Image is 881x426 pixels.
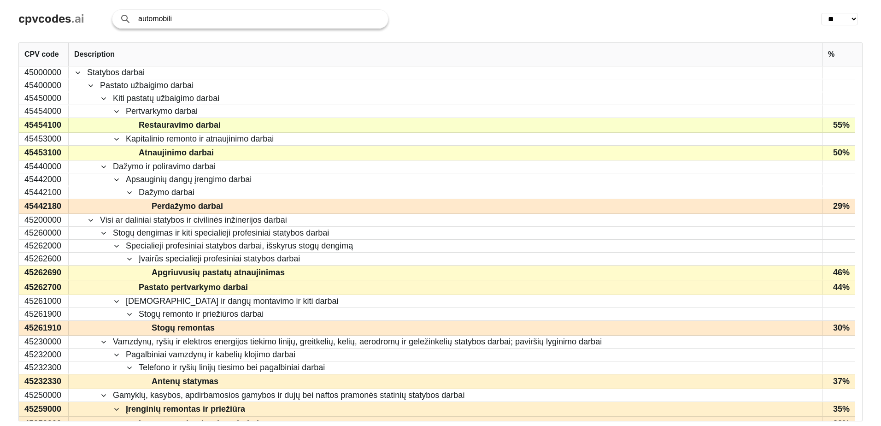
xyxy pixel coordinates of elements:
div: 45262600 [19,253,69,265]
span: Apsauginių dangų įrengimo darbai [126,174,252,185]
div: 45442000 [19,173,69,186]
span: Pastato užbaigimo darbai [100,80,194,91]
span: [DEMOGRAPHIC_DATA] ir dangų montavimo ir kiti darbai [126,296,338,307]
div: 45232000 [19,349,69,361]
span: Perdažymo darbai [152,200,223,213]
span: Antenų statymas [152,375,218,388]
span: CPV code [24,50,59,59]
div: 45232330 [19,374,69,389]
span: Gamyklų, kasybos, apdirbamosios gamybos ir dujų bei naftos pramonės statinių statybos darbai [113,390,464,401]
span: Pastato pertvarkymo darbai [139,281,248,294]
div: 45250000 [19,389,69,402]
div: 45442100 [19,186,69,199]
span: Stogų remonto ir priežiūros darbai [139,308,264,320]
span: Įvairūs specialieji profesiniai statybos darbai [139,253,300,265]
span: .ai [71,12,84,25]
div: 46% [822,266,855,280]
div: 45259000 [19,402,69,416]
div: 45453000 [19,133,69,145]
span: Vamzdynų, ryšių ir elektros energijos tiekimo linijų, greitkelių, kelių, aerodromų ir geležinkeli... [113,336,602,348]
div: 45232300 [19,361,69,374]
div: 45200000 [19,214,69,226]
a: cpvcodes.ai [18,12,84,26]
span: Įrenginių remontas ir priežiūra [126,402,245,416]
span: Description [74,50,115,59]
div: 55% [822,118,855,132]
span: Specialieji profesiniai statybos darbai, išskyrus stogų dengimą [126,240,353,252]
span: cpvcodes [18,12,71,25]
span: Pagalbiniai vamzdynų ir kabelių klojimo darbai [126,349,295,361]
div: 50% [822,146,855,160]
span: Stogų remontas [152,321,215,335]
span: Dažymo darbai [139,187,194,198]
span: Telefono ir ryšių linijų tiesimo bei pagalbiniai darbai [139,362,325,373]
div: 45230000 [19,336,69,348]
span: Statybos darbai [87,67,145,78]
div: 45400000 [19,79,69,92]
div: 45262000 [19,240,69,252]
div: 30% [822,321,855,335]
div: 45260000 [19,227,69,239]
div: 45454100 [19,118,69,132]
span: Atnaujinimo darbai [139,146,214,160]
div: 29% [822,199,855,213]
div: 45261900 [19,308,69,320]
div: 45262690 [19,266,69,280]
div: 45261910 [19,321,69,335]
span: Visi ar daliniai statybos ir civilinės inžinerijos darbai [100,214,287,226]
span: Kapitalinio remonto ir atnaujinimo darbai [126,133,274,145]
div: 45440000 [19,160,69,173]
div: 45453100 [19,146,69,160]
span: Restauravimo darbai [139,118,221,132]
div: 44% [822,280,855,295]
span: Stogų dengimas ir kiti specialieji profesiniai statybos darbai [113,227,329,239]
div: 45262700 [19,280,69,295]
span: Dažymo ir poliravimo darbai [113,161,216,172]
div: 45000000 [19,66,69,79]
span: Apgriuvusių pastatų atnaujinimas [152,266,285,279]
span: % [828,50,834,59]
span: Pertvarkymo darbai [126,106,198,117]
div: 45261000 [19,295,69,308]
input: Search products or services... [138,10,379,28]
div: 45442180 [19,199,69,213]
div: 45450000 [19,92,69,105]
span: Kiti pastatų užbaigimo darbai [113,93,219,104]
div: 45454000 [19,105,69,118]
div: 37% [822,374,855,389]
div: 35% [822,402,855,416]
